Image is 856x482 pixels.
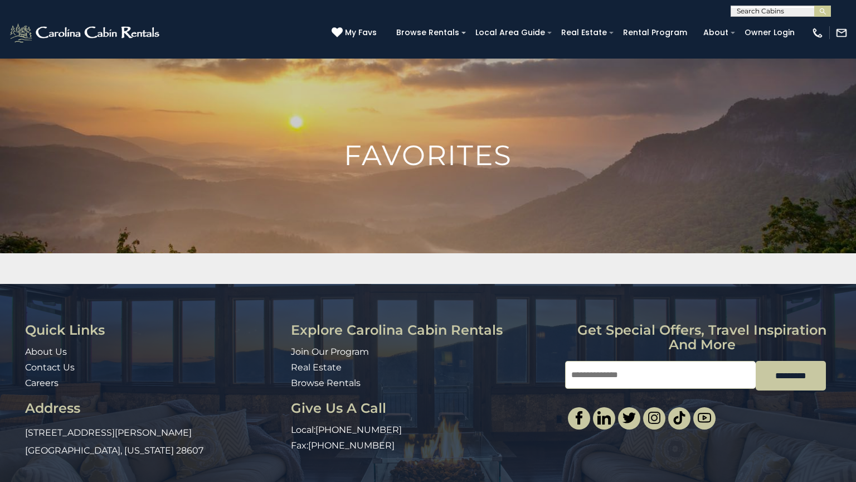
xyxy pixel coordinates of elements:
[572,411,586,425] img: facebook-single.svg
[391,24,465,41] a: Browse Rentals
[345,27,377,38] span: My Favs
[291,440,557,452] p: Fax:
[291,323,557,338] h3: Explore Carolina Cabin Rentals
[291,346,369,357] a: Join Our Program
[698,411,711,425] img: youtube-light.svg
[25,323,283,338] h3: Quick Links
[673,411,686,425] img: tiktok.svg
[291,401,557,416] h3: Give Us A Call
[617,24,693,41] a: Rental Program
[308,440,395,451] a: [PHONE_NUMBER]
[291,424,557,437] p: Local:
[291,378,361,388] a: Browse Rentals
[332,27,380,39] a: My Favs
[648,411,661,425] img: instagram-single.svg
[622,411,636,425] img: twitter-single.svg
[698,24,734,41] a: About
[835,27,848,39] img: mail-regular-white.png
[470,24,551,41] a: Local Area Guide
[811,27,824,39] img: phone-regular-white.png
[291,362,342,373] a: Real Estate
[597,411,611,425] img: linkedin-single.svg
[565,323,839,353] h3: Get special offers, travel inspiration and more
[25,424,283,460] p: [STREET_ADDRESS][PERSON_NAME] [GEOGRAPHIC_DATA], [US_STATE] 28607
[25,346,67,357] a: About Us
[25,362,75,373] a: Contact Us
[739,24,800,41] a: Owner Login
[8,22,163,44] img: White-1-2.png
[315,425,402,435] a: [PHONE_NUMBER]
[556,24,612,41] a: Real Estate
[25,401,283,416] h3: Address
[25,378,59,388] a: Careers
